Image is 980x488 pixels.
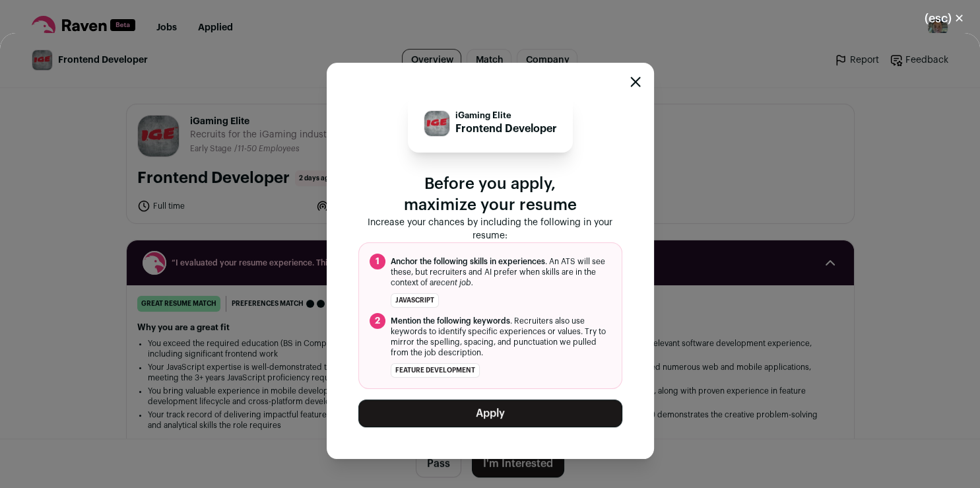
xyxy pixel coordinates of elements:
[358,400,622,427] button: Apply
[434,279,473,287] i: recent job.
[630,77,641,87] button: Close modal
[370,254,385,269] span: 1
[391,256,611,288] span: . An ATS will see these, but recruiters and AI prefer when skills are in the context of a
[391,317,510,325] span: Mention the following keywords
[455,121,557,137] p: Frontend Developer
[424,111,449,136] img: 0debf4aa89d4d557accdbc2c9bae4a5d4ee980a0a51f6d4671b7b9ac63edc4a2.jpg
[909,4,980,33] button: Close modal
[391,293,439,308] li: JavaScript
[455,110,557,121] p: iGaming Elite
[391,363,480,378] li: feature development
[391,316,611,358] span: . Recruiters also use keywords to identify specific experiences or values. Try to mirror the spel...
[370,313,385,329] span: 2
[358,216,622,242] p: Increase your chances by including the following in your resume:
[358,174,622,216] p: Before you apply, maximize your resume
[391,258,545,265] span: Anchor the following skills in experiences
